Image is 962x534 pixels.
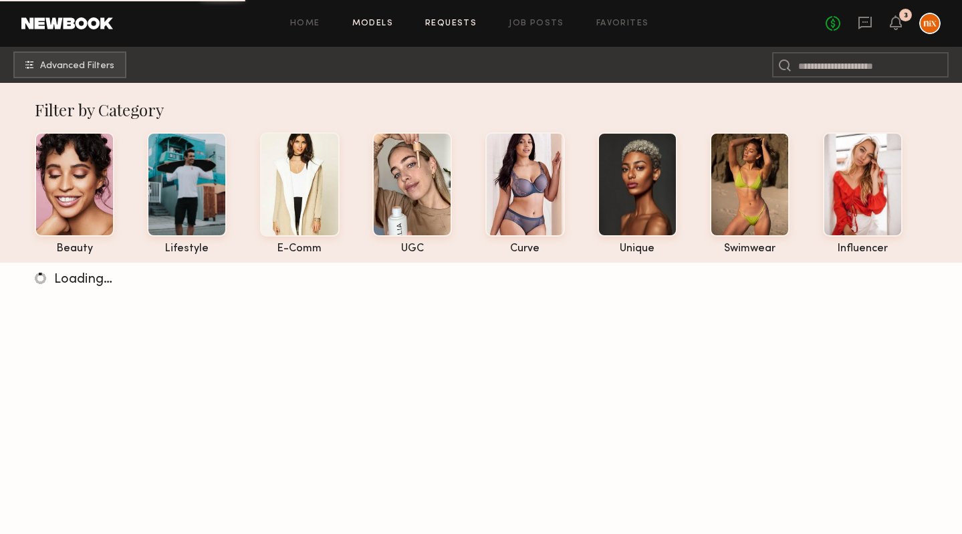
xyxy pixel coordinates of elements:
[710,243,790,255] div: swimwear
[40,61,114,71] span: Advanced Filters
[485,243,565,255] div: curve
[372,243,452,255] div: UGC
[425,19,477,28] a: Requests
[260,243,340,255] div: e-comm
[352,19,393,28] a: Models
[13,51,126,78] button: Advanced Filters
[823,243,903,255] div: influencer
[596,19,649,28] a: Favorites
[598,243,677,255] div: unique
[35,243,114,255] div: beauty
[904,12,908,19] div: 3
[54,273,112,286] span: Loading…
[35,99,941,120] div: Filter by Category
[147,243,227,255] div: lifestyle
[290,19,320,28] a: Home
[509,19,564,28] a: Job Posts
